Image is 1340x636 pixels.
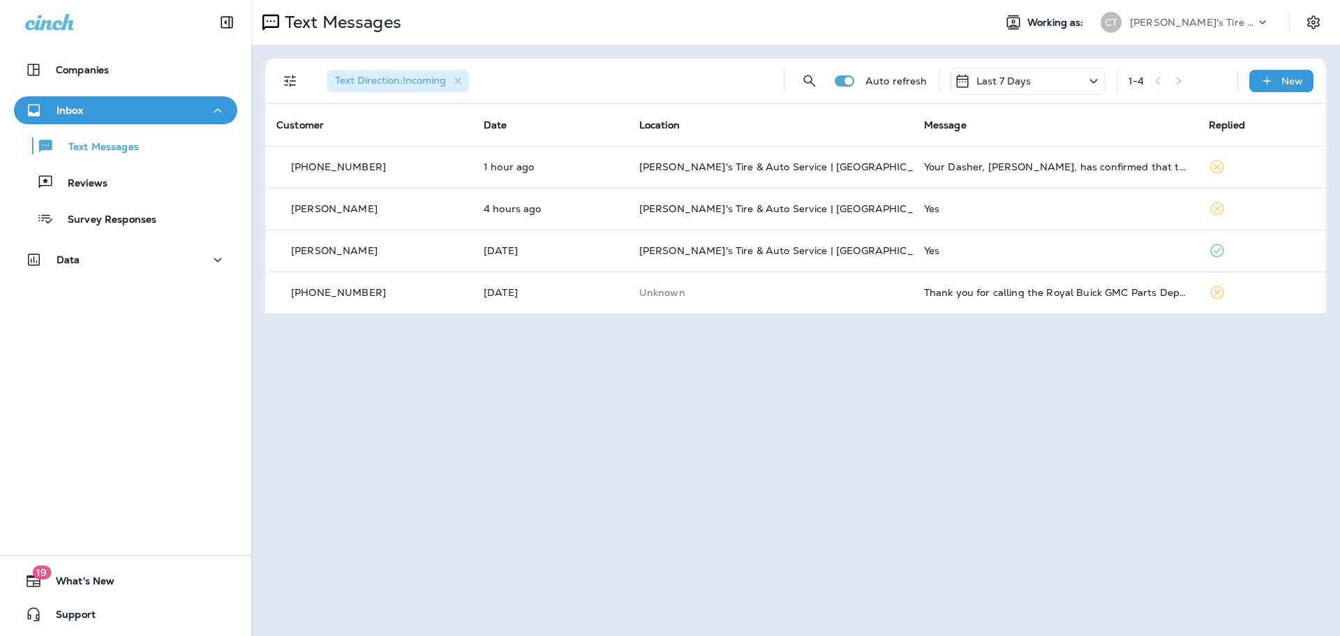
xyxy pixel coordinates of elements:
p: Aug 11, 2025 01:41 PM [484,287,617,298]
div: CT [1101,12,1122,33]
p: [PERSON_NAME] [291,245,378,256]
span: Location [639,119,680,131]
span: [PERSON_NAME]'s Tire & Auto Service | [GEOGRAPHIC_DATA] [639,244,945,257]
span: [PERSON_NAME]'s Tire & Auto Service | [GEOGRAPHIC_DATA] [639,202,945,215]
button: Support [14,600,237,628]
button: Reviews [14,168,237,197]
button: Settings [1301,10,1326,35]
p: Last 7 Days [976,75,1032,87]
div: 1 - 4 [1129,75,1144,87]
span: Support [42,609,96,626]
button: Collapse Sidebar [207,8,246,36]
p: [PHONE_NUMBER] [291,287,386,298]
button: Search Messages [796,67,824,95]
p: Reviews [54,177,107,191]
span: Text Direction : Incoming [335,74,446,87]
p: Companies [56,64,109,75]
button: Data [14,246,237,274]
div: Text Direction:Incoming [327,70,469,92]
span: 19 [32,565,51,579]
span: Customer [276,119,324,131]
p: Aug 12, 2025 08:50 AM [484,245,617,256]
p: [PERSON_NAME]'s Tire & Auto [1130,17,1256,28]
p: Text Messages [279,12,401,33]
button: 19What's New [14,567,237,595]
p: Aug 13, 2025 10:15 AM [484,203,617,214]
div: Thank you for calling the Royal Buick GMC Parts Department. We apologize for missing your call. W... [924,287,1186,298]
button: Inbox [14,96,237,124]
div: Your Dasher, Compton, has confirmed that the order was handed to you. Please reach out to Compton... [924,161,1186,172]
p: Survey Responses [54,214,156,227]
button: Survey Responses [14,204,237,233]
p: [PHONE_NUMBER] [291,161,386,172]
button: Filters [276,67,304,95]
span: Date [484,119,507,131]
p: New [1281,75,1303,87]
p: Inbox [57,105,83,116]
span: [PERSON_NAME]'s Tire & Auto Service | [GEOGRAPHIC_DATA] [639,161,945,173]
div: Yes [924,245,1186,256]
p: This customer does not have a last location and the phone number they messaged is not assigned to... [639,287,902,298]
p: Data [57,254,80,265]
p: Auto refresh [865,75,928,87]
p: Text Messages [54,141,139,154]
p: [PERSON_NAME] [291,203,378,214]
span: Replied [1209,119,1245,131]
div: Yes [924,203,1186,214]
span: What's New [42,575,114,592]
span: Working as: [1027,17,1087,29]
button: Companies [14,56,237,84]
span: Message [924,119,967,131]
button: Text Messages [14,131,237,161]
p: Aug 13, 2025 01:41 PM [484,161,617,172]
